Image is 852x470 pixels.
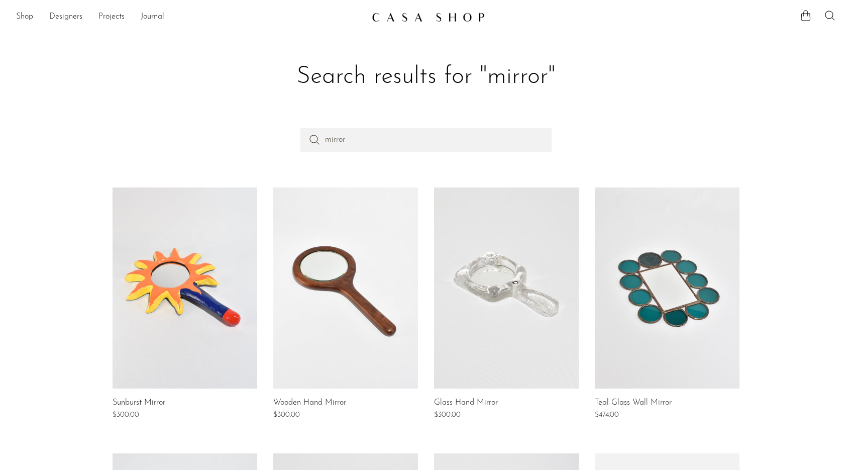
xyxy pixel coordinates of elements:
[16,9,364,26] nav: Desktop navigation
[273,411,300,419] span: $300.00
[121,61,731,92] h1: Search results for "mirror"
[595,411,619,419] span: $474.00
[113,411,139,419] span: $300.00
[300,128,552,152] input: Perform a search
[141,11,164,24] a: Journal
[49,11,82,24] a: Designers
[273,399,346,408] a: Wooden Hand Mirror
[16,11,33,24] a: Shop
[98,11,125,24] a: Projects
[434,411,461,419] span: $300.00
[16,9,364,26] ul: NEW HEADER MENU
[113,399,165,408] a: Sunburst Mirror
[434,399,498,408] a: Glass Hand Mirror
[595,399,672,408] a: Teal Glass Wall Mirror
